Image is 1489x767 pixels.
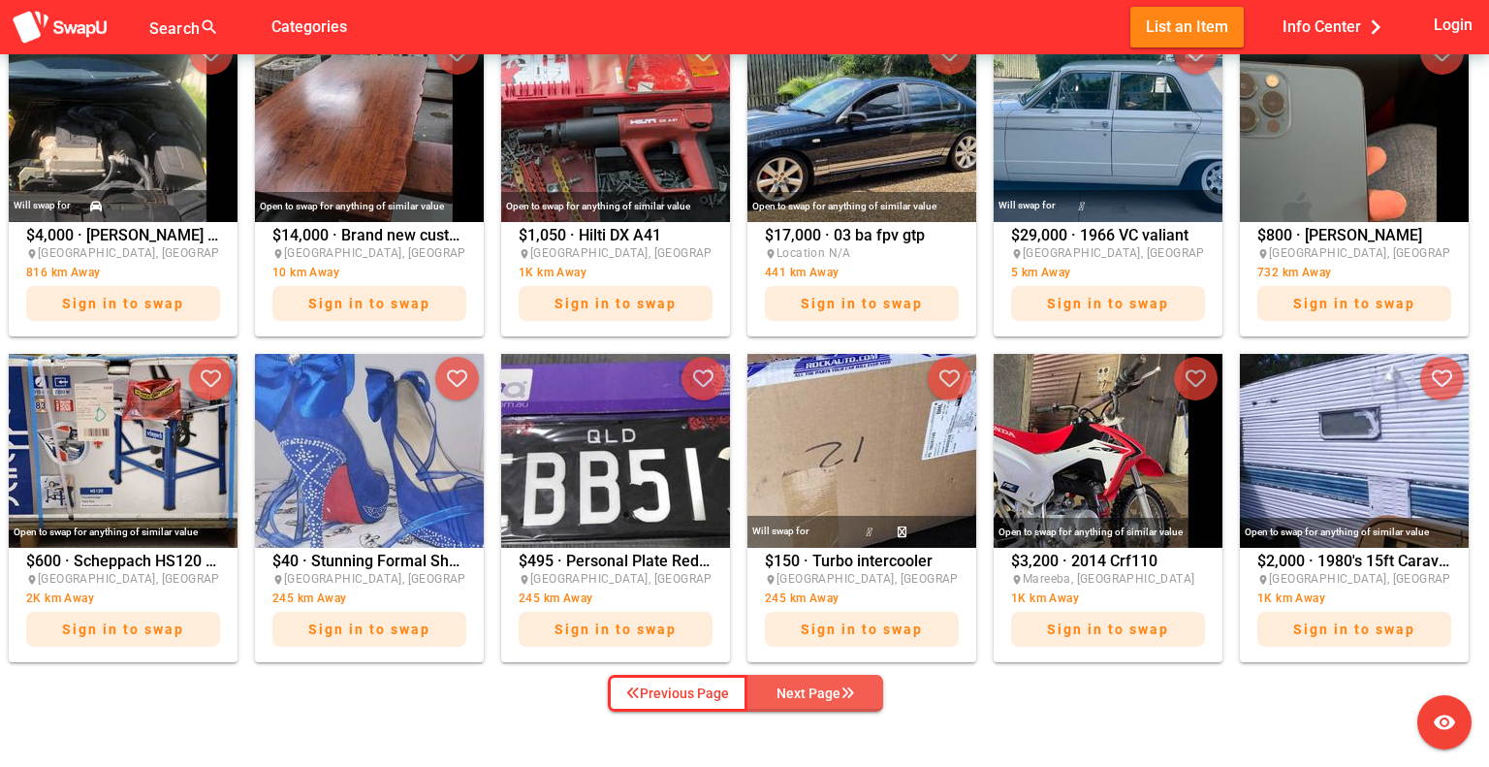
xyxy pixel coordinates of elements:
i: place [765,248,776,260]
span: Sign in to swap [554,296,677,311]
a: Open to swap for anything of similar value$3,200 · 2014 Crf110Mareeba, [GEOGRAPHIC_DATA]1K km Awa... [989,354,1227,662]
img: pjkraus69%40gmail.com%2Fb0f5b610-ccae-4836-9074-0904847d1dba%2F1705441202IMG_6531%208.42.25%20am.... [994,28,1222,222]
div: Open to swap for anything of similar value [994,518,1222,548]
i: place [519,248,530,260]
span: 10 km Away [272,266,339,279]
span: [GEOGRAPHIC_DATA], [GEOGRAPHIC_DATA] [38,246,279,260]
img: shanemlee1978%40gmail.com%2Fd86ab425-8c25-4a85-87a2-6d7e169e3488%2F17054703421000006573.jpg [747,28,976,222]
span: Mareeba, [GEOGRAPHIC_DATA] [1023,572,1194,586]
div: $600 · Scheppach HS120 Pro Table Saw & Bench [26,554,220,656]
div: Open to swap for anything of similar value [255,192,484,222]
i: chevron_right [1361,13,1390,42]
span: [GEOGRAPHIC_DATA], [GEOGRAPHIC_DATA] [530,572,772,586]
a: $800 · [PERSON_NAME][GEOGRAPHIC_DATA], [GEOGRAPHIC_DATA]732 km AwaySign in to swap [1235,28,1473,336]
i: place [1011,574,1023,586]
div: Next Page [776,682,854,705]
div: Open to swap for anything of similar value [501,192,730,222]
a: Open to swap for anything of similar value$14,000 · Brand new custom made 2.5M long Jarrah hardwo... [250,28,489,336]
div: $1,050 · Hilti DX A41 [519,228,713,331]
span: 245 km Away [765,591,839,605]
img: shmik69%40yahoo.com.au%2F3fd6f515-0214-4f5f-b468-6f81d463f566%2F1000014299.jpg [255,28,484,222]
a: Will swap for$150 · Turbo intercooler[GEOGRAPHIC_DATA], [GEOGRAPHIC_DATA]245 km AwaySign in to swap [743,354,981,662]
img: sourceress%40optusnet.com.au%2F3ae2b3ea-92ee-4c7c-8d3c-9769c7f6f569%2F1704923084Eb%20plate.jpg [501,354,730,548]
div: Will swap for [752,521,809,542]
span: Sign in to swap [1293,622,1415,637]
button: Categories [256,7,363,47]
span: Sign in to swap [1047,296,1169,311]
span: 245 km Away [519,591,592,605]
div: Previous Page [626,682,729,705]
button: Previous Page [608,675,747,712]
i: place [272,574,284,586]
span: Categories [271,11,347,43]
span: 2K km Away [26,591,94,605]
div: $495 · Personal Plate Red Lace on Black for name Ebony [519,554,713,656]
span: 732 km Away [1257,266,1331,279]
div: Open to swap for anything of similar value [747,192,976,222]
span: Sign in to swap [62,296,184,311]
span: Login [1434,12,1473,38]
div: $14,000 · Brand new custom made 2.5M long Jarrah hardwood dining table, benches & side tables [272,228,466,331]
span: 245 km Away [272,591,346,605]
span: [GEOGRAPHIC_DATA], [GEOGRAPHIC_DATA] [284,572,525,586]
i: place [1257,248,1269,260]
div: Open to swap for anything of similar value [1240,518,1469,548]
span: Sign in to swap [308,296,430,311]
div: Will swap for [998,195,1056,216]
span: Sign in to swap [801,622,923,637]
button: Next Page [747,675,883,712]
span: Info Center [1283,11,1390,43]
img: taliaedmunds123%40gmail.com%2Faab2b5ca-cbf7-493d-be41-eca5eb67ab42%2F1704856426IMG_0829.jpeg [994,354,1222,548]
span: 1K km Away [1257,591,1325,605]
div: $17,000 · 03 ba fpv gtp [765,228,959,331]
span: Sign in to swap [801,296,923,311]
img: sourceress%40optusnet.com.au%2F16bfa0fe-e627-4240-88b6-47ed9e093632%2F1704922835turbo2.jpg [747,354,976,548]
i: place [1257,574,1269,586]
span: 441 km Away [765,266,839,279]
img: ljbmonaro%40gmail.com%2Fd9ad2b07-72bd-4caa-8519-674be2f6d491%2F1704474463Screenshot_20231226-1849... [1240,354,1469,548]
a: Categories [256,16,363,35]
img: suff2say%40gmail.com%2Fd564ae7c-325f-4e1c-8147-21a8c2a3aa48%2F170528642320240115_125731.jpg [9,354,238,548]
a: Open to swap for anything of similar value$1,050 · Hilti DX A41[GEOGRAPHIC_DATA], [GEOGRAPHIC_DAT... [496,28,735,336]
i: place [272,248,284,260]
img: shebefierc3%40gmail.com%2F93f778af-dc82-4e21-a7a9-850166c4882a%2F1706198037IMG_0312.jpeg [9,28,238,222]
span: [GEOGRAPHIC_DATA], [GEOGRAPHIC_DATA] [776,572,1018,586]
i: place [765,574,776,586]
span: [GEOGRAPHIC_DATA], [GEOGRAPHIC_DATA] [284,246,525,260]
a: Will swap for$29,000 · 1966 VC valiant[GEOGRAPHIC_DATA], [GEOGRAPHIC_DATA]5 km AwaySign in to swap [989,28,1227,336]
div: Will swap for [14,195,71,216]
div: $4,000 · [PERSON_NAME] UTE [26,228,220,331]
button: List an Item [1130,7,1244,47]
span: Sign in to swap [554,622,677,637]
div: $40 · Stunning Formal Shoes [272,554,466,656]
span: [GEOGRAPHIC_DATA], [GEOGRAPHIC_DATA] [530,246,772,260]
span: Sign in to swap [1293,296,1415,311]
div: $29,000 · 1966 VC valiant [1011,228,1205,331]
a: Will swap for$4,000 · [PERSON_NAME] UTE[GEOGRAPHIC_DATA], [GEOGRAPHIC_DATA]816 km AwaySign in to ... [4,28,242,336]
span: 1K km Away [519,266,586,279]
span: 816 km Away [26,266,100,279]
div: $150 · Turbo intercooler [765,554,959,656]
span: [GEOGRAPHIC_DATA], [GEOGRAPHIC_DATA] [38,572,279,586]
a: $40 · Stunning Formal Shoes[GEOGRAPHIC_DATA], [GEOGRAPHIC_DATA]245 km AwaySign in to swap [250,354,489,662]
span: 1K km Away [1011,591,1079,605]
span: Location N/A [776,246,851,260]
span: Sign in to swap [1047,622,1169,637]
div: $800 · [PERSON_NAME] [1257,228,1451,331]
a: Open to swap for anything of similar value$2,000 · 1980's 15ft Caravan " Ready for Reno"[GEOGRAPH... [1235,354,1473,662]
a: Open to swap for anything of similar value$17,000 · 03 ba fpv gtpLocation N/A441 km AwaySign in t... [743,28,981,336]
img: sourceress%40optusnet.com.au%2F0077193a-1a26-4e9c-a03d-cac634e420cd%2F1704931001blue%20suede%20sh... [255,354,484,548]
img: cambodianhacker036%40gmail.com%2F4a3a28fe-15ff-4cf4-91dc-f21efaa08ce5%2FIMG_1881.jpeg [1240,28,1469,222]
img: aSD8y5uGLpzPJLYTcYcjNu3laj1c05W5KWf0Ds+Za8uybjssssuu+yyyy677LKX2n+PWMSDJ9a87AAAAABJRU5ErkJggg== [12,10,109,46]
div: $2,000 · 1980's 15ft Caravan " Ready for Reno" [1257,554,1451,656]
i: place [26,574,38,586]
div: Open to swap for anything of similar value [9,518,238,548]
span: [GEOGRAPHIC_DATA], [GEOGRAPHIC_DATA] [1023,246,1264,260]
i: false [242,16,266,39]
span: List an Item [1146,14,1228,40]
img: alweddell42%40gmail.com%2Fc19b45ce-56d8-4cca-bcf3-04cce81f081b%2F1705482688IMG_0759.jpeg [501,28,730,222]
i: place [1011,248,1023,260]
i: visibility [1433,711,1456,734]
span: Sign in to swap [62,622,184,637]
div: $3,200 · 2014 Crf110 [1011,554,1205,656]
